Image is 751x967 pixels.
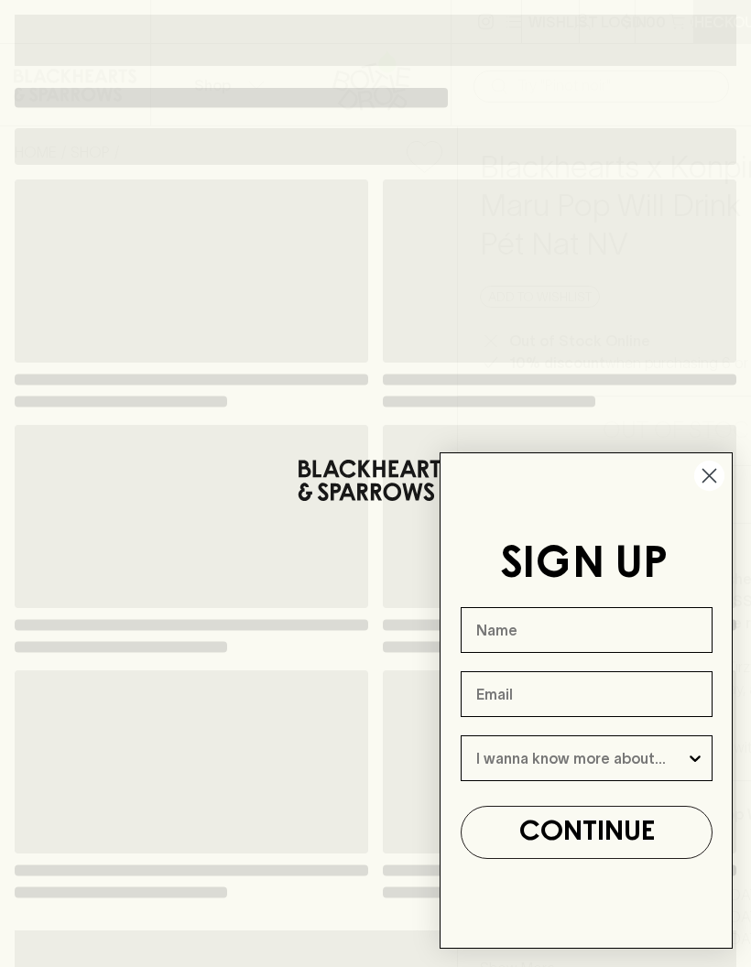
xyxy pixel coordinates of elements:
[686,736,704,780] button: Show Options
[461,806,713,859] button: CONTINUE
[461,607,713,653] input: Name
[421,434,751,967] div: FLYOUT Form
[693,460,725,492] button: Close dialog
[476,736,686,780] input: I wanna know more about...
[461,671,713,717] input: Email
[500,544,668,586] span: SIGN UP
